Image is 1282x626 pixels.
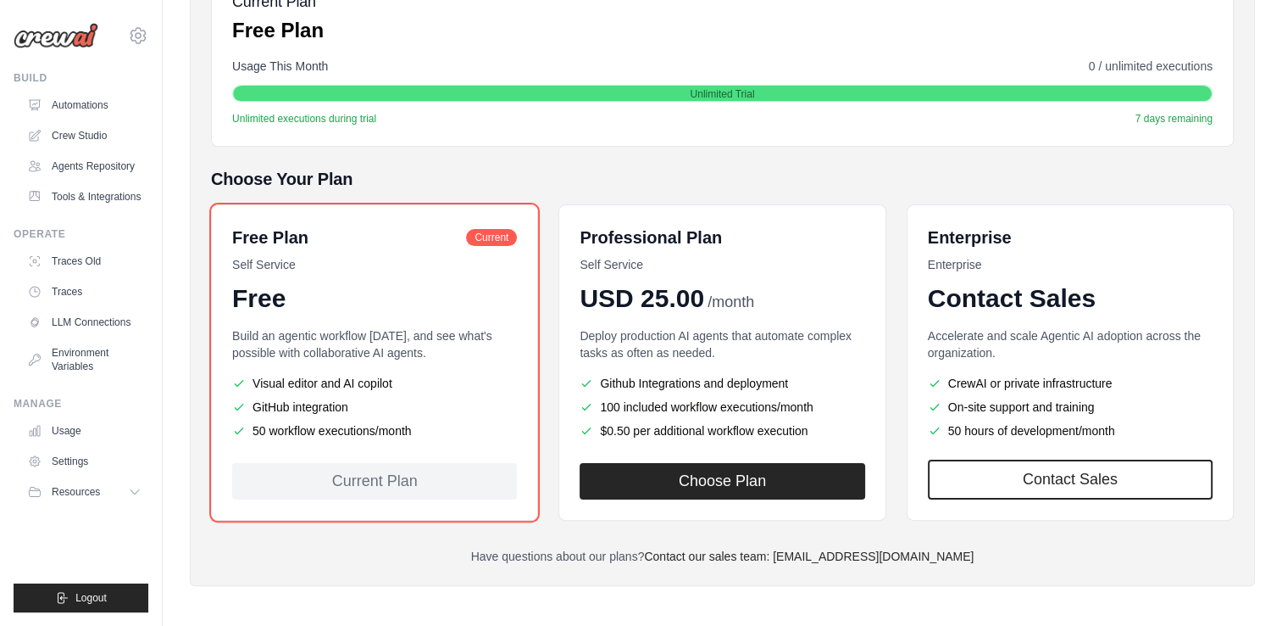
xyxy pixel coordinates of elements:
div: Manage [14,397,148,411]
a: Contact our sales team: [EMAIL_ADDRESS][DOMAIN_NAME] [644,550,974,563]
div: Build [14,71,148,85]
li: 100 included workflow executions/month [580,399,864,416]
div: Contact Sales [928,283,1213,314]
span: Usage This Month [232,58,328,75]
h6: Free Plan [232,226,308,249]
li: Github Integrations and deployment [580,375,864,392]
a: Tools & Integrations [20,183,148,210]
span: Resources [52,485,100,499]
li: 50 workflow executions/month [232,422,517,439]
li: Visual editor and AI copilot [232,375,517,392]
a: Automations [20,92,148,119]
li: CrewAI or private infrastructure [928,375,1213,392]
a: Settings [20,448,148,475]
h6: Enterprise [928,226,1213,249]
button: Logout [14,584,148,612]
p: Self Service [232,256,517,273]
span: USD 25.00 [580,283,704,314]
div: Operate [14,227,148,241]
div: Free [232,283,517,314]
p: Enterprise [928,256,1213,273]
span: /month [708,291,754,314]
a: Environment Variables [20,339,148,380]
span: Logout [75,591,107,605]
li: On-site support and training [928,399,1213,416]
a: Usage [20,417,148,444]
a: LLM Connections [20,309,148,336]
img: Logo [14,23,98,48]
p: Deploy production AI agents that automate complex tasks as often as needed. [580,327,864,361]
h6: Professional Plan [580,226,722,249]
span: Unlimited Trial [690,87,754,101]
p: Have questions about our plans? [211,548,1234,565]
p: Accelerate and scale Agentic AI adoption across the organization. [928,327,1213,361]
p: Free Plan [232,17,324,44]
button: Resources [20,478,148,506]
iframe: Chat Widget [1197,545,1282,626]
button: Choose Plan [580,463,864,500]
li: GitHub integration [232,399,517,416]
li: 50 hours of development/month [928,422,1213,439]
li: $0.50 per additional workflow execution [580,422,864,439]
h5: Choose Your Plan [211,167,1234,191]
a: Crew Studio [20,122,148,149]
p: Build an agentic workflow [DATE], and see what's possible with collaborative AI agents. [232,327,517,361]
span: 0 / unlimited executions [1089,58,1213,75]
a: Traces [20,278,148,305]
a: Contact Sales [928,460,1213,500]
span: Unlimited executions during trial [232,112,376,126]
div: Current Plan [232,463,517,500]
span: 7 days remaining [1135,112,1213,126]
a: Agents Repository [20,153,148,180]
p: Self Service [580,256,864,273]
span: Current [466,229,517,246]
a: Traces Old [20,248,148,275]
